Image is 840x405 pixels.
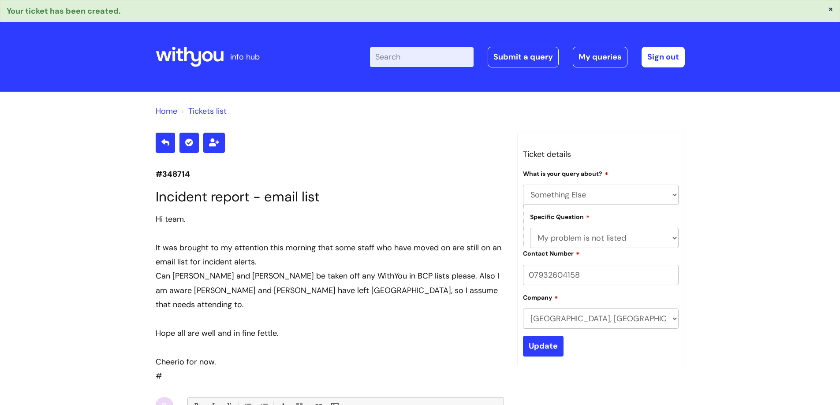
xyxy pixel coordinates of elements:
[156,355,504,369] div: Cheerio for now.
[488,47,559,67] a: Submit a query
[523,169,609,178] label: What is your query about?
[156,326,504,340] div: Hope all are well and in fine fettle.
[523,336,564,356] input: Update
[156,212,504,383] div: #
[156,104,177,118] li: Solution home
[530,212,590,221] label: Specific Question
[573,47,627,67] a: My queries
[156,167,504,181] p: #348714
[523,147,679,161] h3: Ticket details
[370,47,685,67] div: | -
[188,106,227,116] a: Tickets list
[230,50,260,64] p: info hub
[156,189,504,205] h1: Incident report - email list
[156,241,504,269] div: It was brought to my attention this morning that some staff who have moved on are still on an ema...
[523,249,580,257] label: Contact Number
[523,293,558,301] label: Company
[370,47,474,67] input: Search
[156,269,504,312] div: Can [PERSON_NAME] and [PERSON_NAME] be taken off any WithYou in BCP lists please. Also I am aware...
[828,5,833,13] button: ×
[156,106,177,116] a: Home
[642,47,685,67] a: Sign out
[179,104,227,118] li: Tickets list
[156,212,504,226] div: Hi team.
